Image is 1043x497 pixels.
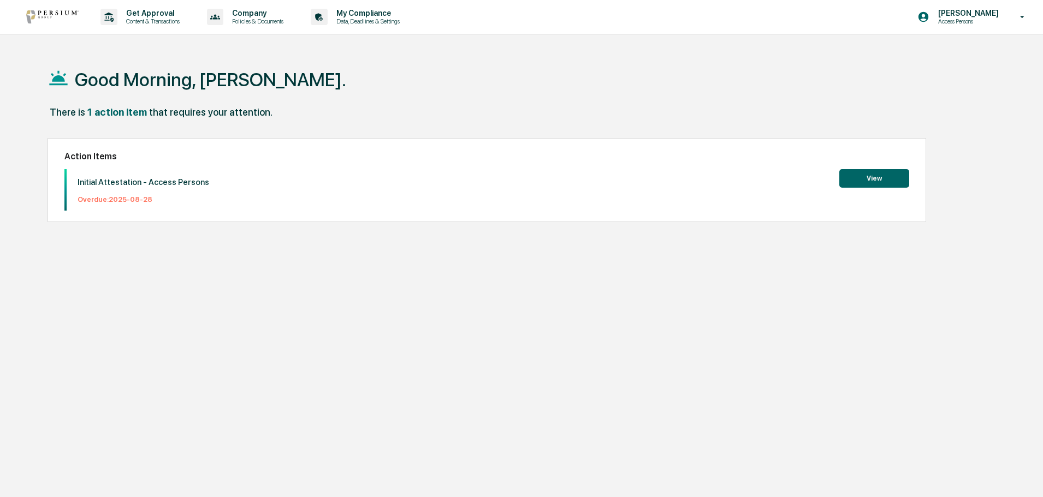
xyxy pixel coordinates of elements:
[328,17,405,25] p: Data, Deadlines & Settings
[78,195,209,203] p: Overdue: 2025-08-28
[26,10,79,23] img: logo
[223,9,289,17] p: Company
[117,17,185,25] p: Content & Transactions
[328,9,405,17] p: My Compliance
[839,169,909,188] button: View
[64,151,909,161] h2: Action Items
[78,177,209,187] p: Initial Attestation - Access Persons
[223,17,289,25] p: Policies & Documents
[929,9,1004,17] p: [PERSON_NAME]
[929,17,1004,25] p: Access Persons
[75,69,346,91] h1: Good Morning, [PERSON_NAME].
[50,106,85,118] div: There is
[149,106,272,118] div: that requires your attention.
[87,106,147,118] div: 1 action item
[839,172,909,183] a: View
[117,9,185,17] p: Get Approval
